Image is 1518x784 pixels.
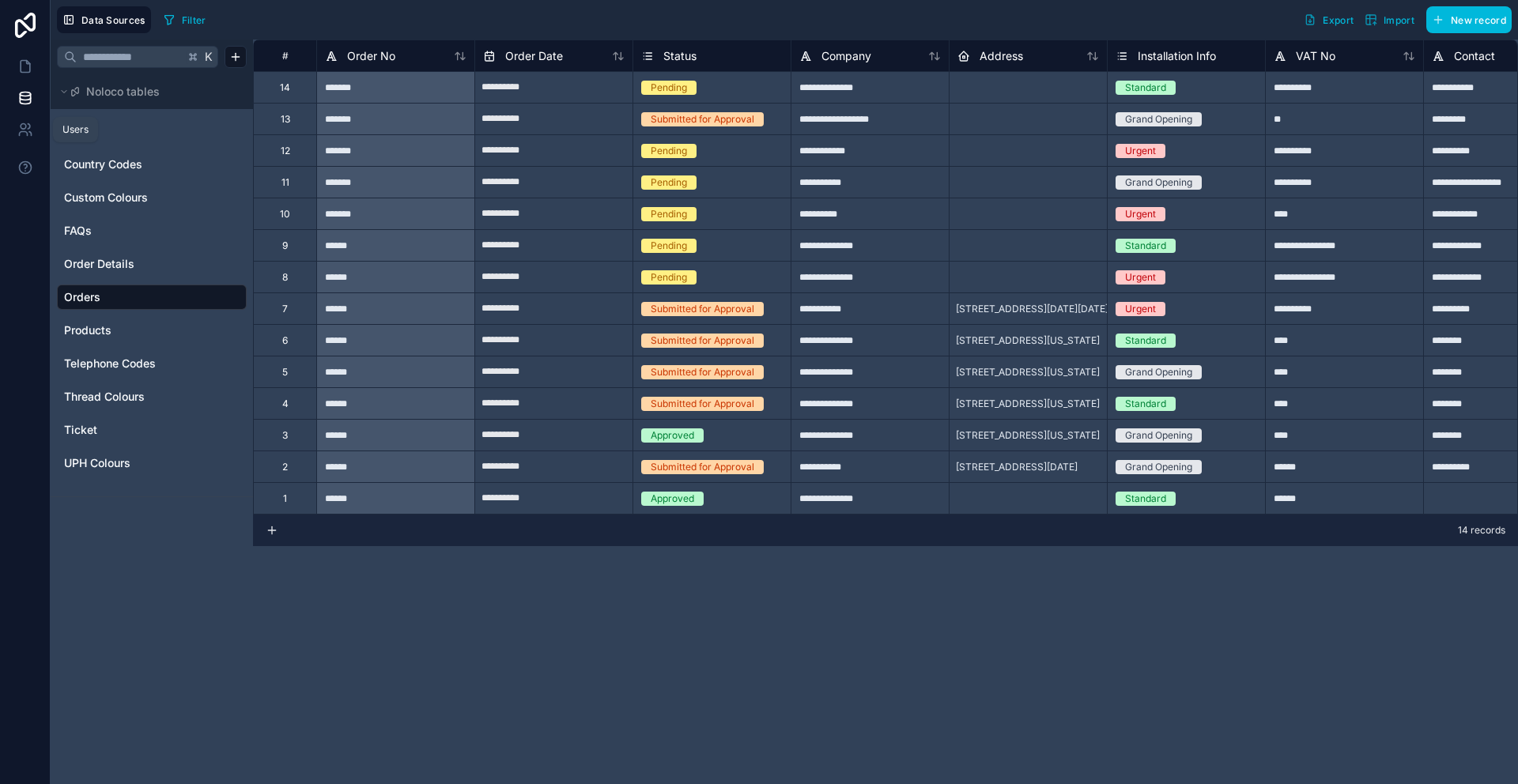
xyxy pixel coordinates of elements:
[57,417,247,443] div: Ticket
[282,366,288,379] div: 5
[64,289,236,305] a: Orders
[64,256,236,272] a: Order Details
[281,145,290,157] div: 12
[956,303,1108,315] span: [STREET_ADDRESS][DATE][DATE]
[64,455,130,471] span: UPH Colours
[651,460,754,474] div: Submitted for Approval
[57,185,247,210] div: Custom Colours
[57,6,151,33] button: Data Sources
[81,14,145,26] span: Data Sources
[1296,48,1335,64] span: VAT No
[157,8,212,32] button: Filter
[651,334,754,348] div: Submitted for Approval
[280,81,290,94] div: 14
[203,51,214,62] span: K
[1125,239,1166,253] div: Standard
[1420,6,1512,33] a: New record
[282,303,288,315] div: 7
[64,289,100,305] span: Orders
[956,461,1078,473] span: [STREET_ADDRESS][DATE]
[651,144,687,158] div: Pending
[281,113,290,126] div: 13
[956,398,1100,410] span: [STREET_ADDRESS][US_STATE]
[651,302,754,316] div: Submitted for Approval
[57,119,247,144] div: User
[280,208,290,220] div: 10
[282,461,288,473] div: 2
[651,81,687,95] div: Pending
[956,429,1100,442] span: [STREET_ADDRESS][US_STATE]
[282,271,288,284] div: 8
[282,239,288,252] div: 9
[651,365,754,379] div: Submitted for Approval
[956,334,1100,347] span: [STREET_ADDRESS][US_STATE]
[1454,48,1495,64] span: Contact
[1426,6,1512,33] button: New record
[1125,144,1156,158] div: Urgent
[57,351,247,376] div: Telephone Codes
[64,190,148,205] span: Custom Colours
[651,175,687,190] div: Pending
[64,356,236,371] a: Telephone Codes
[182,14,206,26] span: Filter
[1125,397,1166,411] div: Standard
[57,81,237,103] button: Noloco tables
[1125,112,1192,126] div: Grand Opening
[64,223,92,239] span: FAQs
[64,190,236,205] a: Custom Colours
[1125,81,1166,95] div: Standard
[64,389,145,405] span: Thread Colours
[1125,175,1192,190] div: Grand Opening
[283,492,287,505] div: 1
[86,84,160,100] span: Noloco tables
[651,492,694,506] div: Approved
[57,152,247,177] div: Country Codes
[1451,14,1506,26] span: New record
[956,366,1100,379] span: [STREET_ADDRESS][US_STATE]
[62,123,89,136] div: Users
[64,389,236,405] a: Thread Colours
[282,429,288,442] div: 3
[651,239,687,253] div: Pending
[64,223,236,239] a: FAQs
[64,156,236,172] a: Country Codes
[1125,365,1192,379] div: Grand Opening
[651,270,687,285] div: Pending
[505,48,563,64] span: Order Date
[64,322,236,338] a: Products
[64,256,134,272] span: Order Details
[980,48,1023,64] span: Address
[282,398,289,410] div: 4
[64,123,236,139] a: User
[1384,14,1414,26] span: Import
[64,322,111,338] span: Products
[1298,6,1359,33] button: Export
[1458,524,1505,537] span: 14 records
[57,285,247,310] div: Orders
[651,428,694,443] div: Approved
[1125,302,1156,316] div: Urgent
[1125,492,1166,506] div: Standard
[266,50,304,62] div: #
[57,251,247,277] div: Order Details
[1138,48,1216,64] span: Installation Info
[64,422,97,438] span: Ticket
[1125,207,1156,221] div: Urgent
[821,48,871,64] span: Company
[1125,460,1192,474] div: Grand Opening
[1125,428,1192,443] div: Grand Opening
[57,318,247,343] div: Products
[57,450,247,476] div: UPH Colours
[1125,334,1166,348] div: Standard
[651,112,754,126] div: Submitted for Approval
[1359,6,1420,33] button: Import
[57,218,247,243] div: FAQs
[1323,14,1354,26] span: Export
[651,207,687,221] div: Pending
[64,156,142,172] span: Country Codes
[64,422,236,438] a: Ticket
[1125,270,1156,285] div: Urgent
[64,356,156,371] span: Telephone Codes
[347,48,395,64] span: Order No
[64,455,236,471] a: UPH Colours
